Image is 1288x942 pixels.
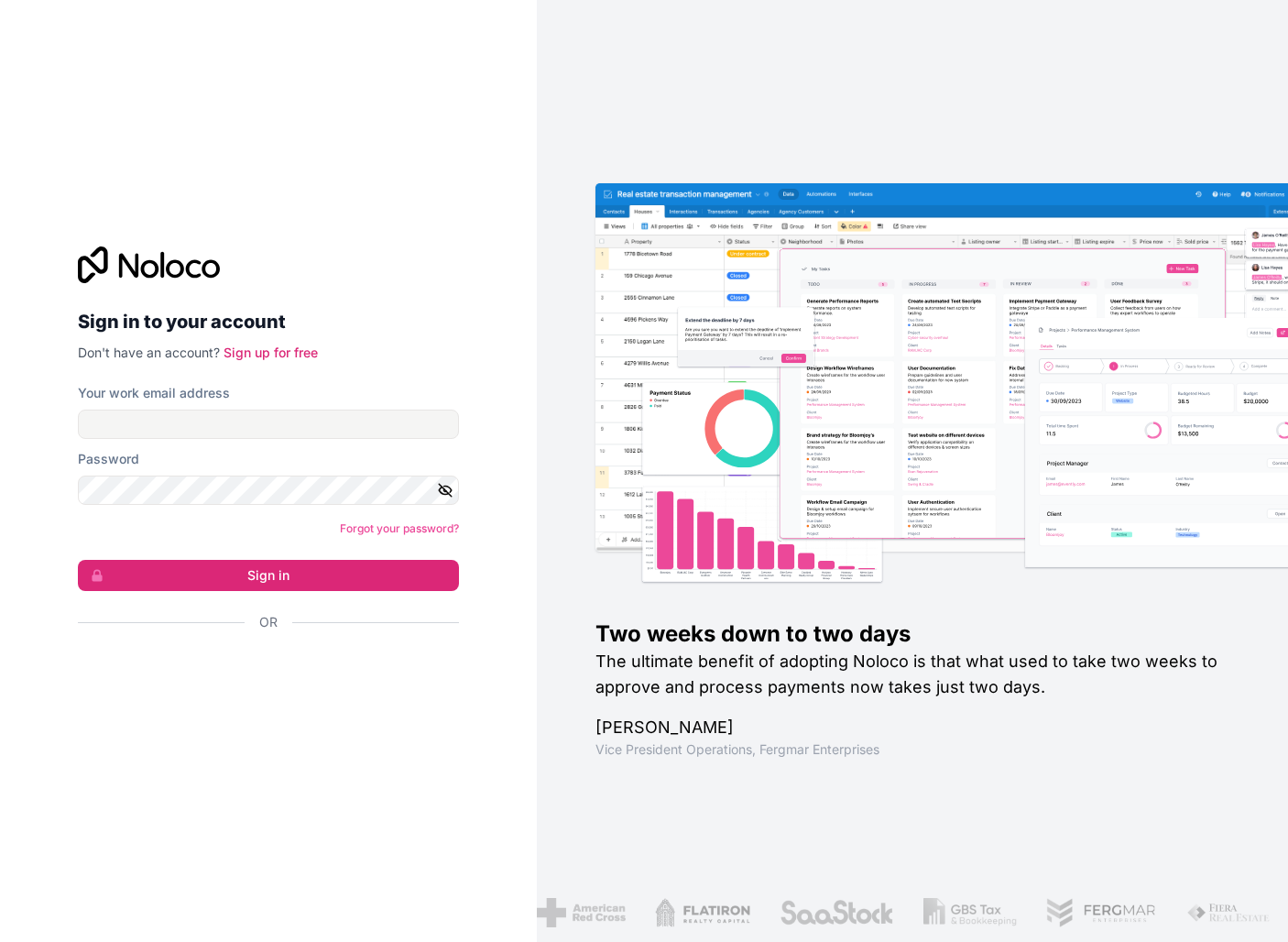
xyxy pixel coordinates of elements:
h2: Sign in to your account [78,305,459,338]
img: /assets/fergmar-CudnrXN5.png [1043,898,1155,927]
span: Don't have an account? [78,345,220,360]
label: Password [78,450,139,468]
img: /assets/gbstax-C-GtDUiK.png [922,898,1015,927]
h1: Vice President Operations , Fergmar Enterprises [595,740,1229,759]
input: Email address [78,410,459,439]
h2: The ultimate benefit of adopting Noloco is that what used to take two weeks to approve and proces... [595,649,1229,700]
img: /assets/fiera-fwj2N5v4.png [1184,898,1271,927]
h1: Two weeks down to two days [595,619,1229,649]
button: Sign in [78,560,459,591]
img: /assets/flatiron-C8eUkumj.png [653,898,748,927]
img: /assets/saastock-C6Zbiodz.png [777,898,892,927]
label: Your work email address [78,384,230,402]
a: Sign up for free [224,345,318,360]
input: Password [78,476,459,505]
a: Forgot your password? [340,521,459,535]
img: /assets/american-red-cross-BAupjrZR.png [534,898,623,927]
span: Or [259,613,278,631]
h1: [PERSON_NAME] [595,715,1229,740]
